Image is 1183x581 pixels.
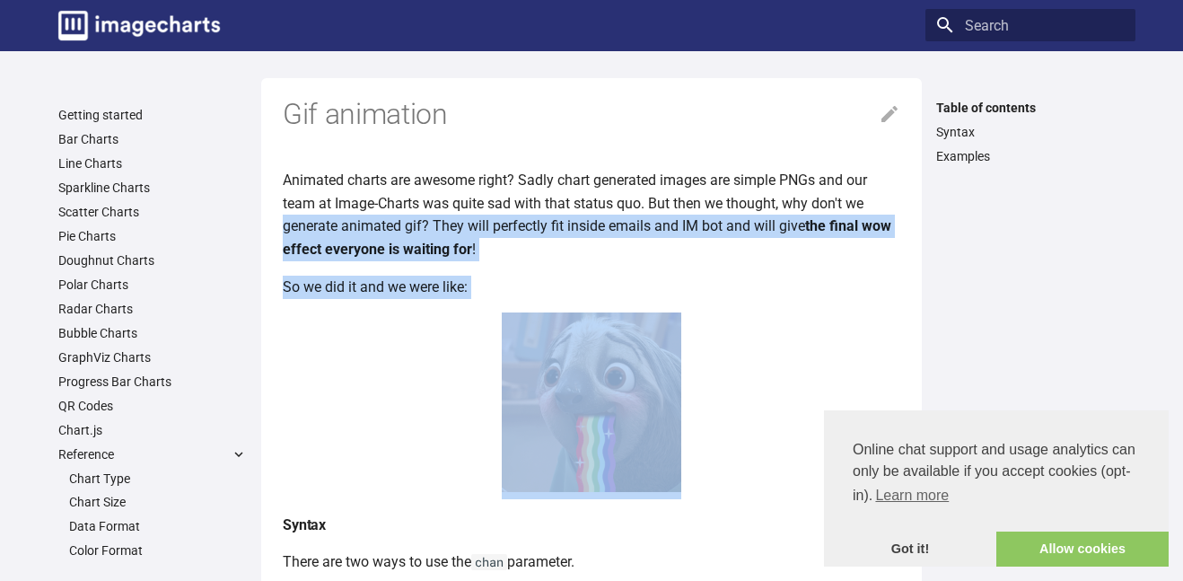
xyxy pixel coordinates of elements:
[69,494,247,510] a: Chart Size
[936,124,1125,140] a: Syntax
[996,532,1169,568] a: allow cookies
[58,11,220,40] img: logo
[58,204,247,220] a: Scatter Charts
[69,518,247,534] a: Data Format
[58,277,247,293] a: Polar Charts
[58,398,247,414] a: QR Codes
[283,550,900,574] p: There are two ways to use the parameter.
[58,228,247,244] a: Pie Charts
[69,471,247,487] a: Chart Type
[283,169,900,260] p: Animated charts are awesome right? Sadly chart generated images are simple PNGs and our team at I...
[69,542,247,559] a: Color Format
[925,100,1135,116] label: Table of contents
[853,439,1140,509] span: Online chat support and usage analytics can only be available if you accept cookies (opt-in).
[58,131,247,147] a: Bar Charts
[58,374,247,390] a: Progress Bar Charts
[925,100,1135,164] nav: Table of contents
[58,301,247,317] a: Radar Charts
[872,482,951,509] a: learn more about cookies
[824,532,996,568] a: dismiss cookie message
[58,446,247,462] label: Reference
[283,276,900,299] p: So we did it and we were like:
[58,422,247,438] a: Chart.js
[283,96,900,134] h1: Gif animation
[283,514,900,537] h4: Syntax
[51,4,227,48] a: Image-Charts documentation
[471,554,507,570] code: chan
[824,410,1169,567] div: cookieconsent
[925,9,1135,41] input: Search
[502,313,681,492] img: woot
[58,325,247,341] a: Bubble Charts
[58,252,247,268] a: Doughnut Charts
[936,148,1125,164] a: Examples
[58,349,247,365] a: GraphViz Charts
[58,107,247,123] a: Getting started
[58,180,247,196] a: Sparkline Charts
[58,155,247,172] a: Line Charts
